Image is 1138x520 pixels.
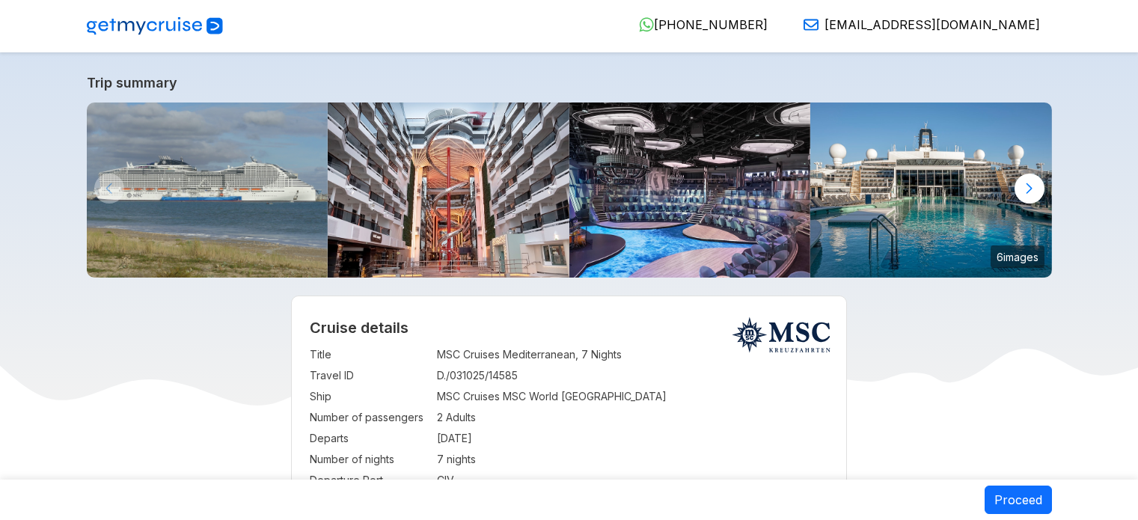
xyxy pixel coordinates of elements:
[804,17,819,32] img: Email
[792,17,1040,32] a: [EMAIL_ADDRESS][DOMAIN_NAME]
[310,449,429,470] td: Number of nights
[437,449,828,470] td: 7 nights
[437,470,828,491] td: CIV
[328,103,569,278] img: eu_ground-breaking-design.jpg
[429,365,437,386] td: :
[639,17,654,32] img: WhatsApp
[991,245,1044,268] small: 6 images
[310,319,828,337] h2: Cruise details
[429,344,437,365] td: :
[87,75,1052,91] a: Trip summary
[569,103,811,278] img: msc-world-europa-panorama-lounge.jpg
[437,344,828,365] td: MSC Cruises Mediterranean, 7 Nights
[437,407,828,428] td: 2 Adults
[429,407,437,428] td: :
[310,344,429,365] td: Title
[654,17,768,32] span: [PHONE_NUMBER]
[310,428,429,449] td: Departs
[429,449,437,470] td: :
[825,17,1040,32] span: [EMAIL_ADDRESS][DOMAIN_NAME]
[310,365,429,386] td: Travel ID
[810,103,1052,278] img: msc-world-america-la-plage-pool.jpg
[985,486,1052,514] button: Proceed
[429,428,437,449] td: :
[310,470,429,491] td: Departure Port
[437,365,828,386] td: D./031025/14585
[429,470,437,491] td: :
[437,386,828,407] td: MSC Cruises MSC World [GEOGRAPHIC_DATA]
[429,386,437,407] td: :
[437,428,828,449] td: [DATE]
[310,407,429,428] td: Number of passengers
[87,103,328,278] img: MSC_World_Europa_La_Rochelle.jpg
[627,17,768,32] a: [PHONE_NUMBER]
[310,386,429,407] td: Ship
